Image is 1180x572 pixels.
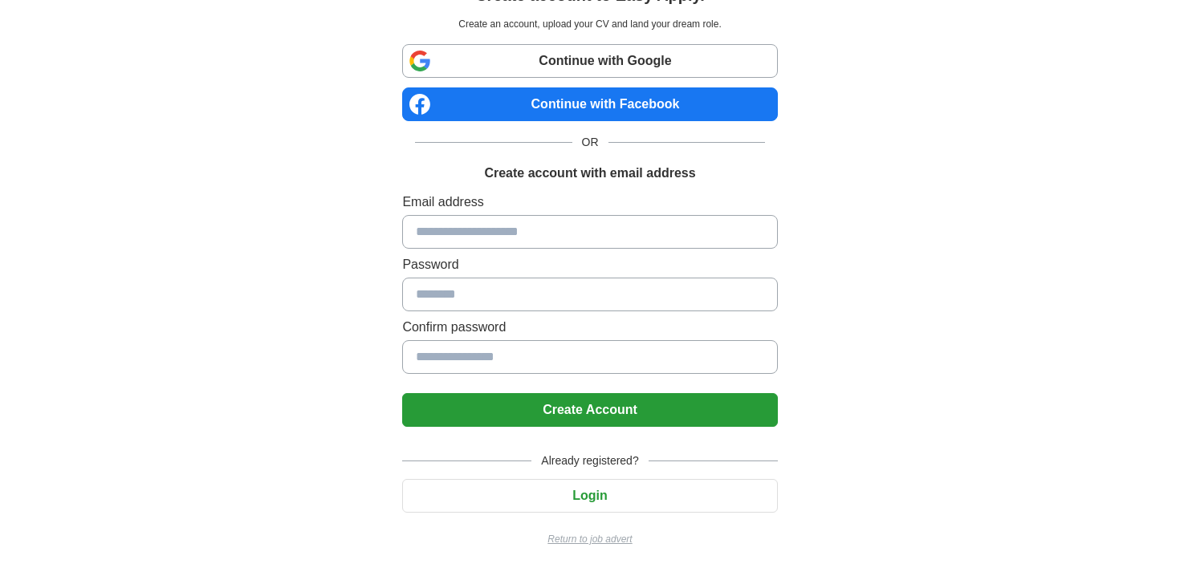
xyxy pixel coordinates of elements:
[402,318,777,337] label: Confirm password
[402,193,777,212] label: Email address
[402,489,777,502] a: Login
[402,479,777,513] button: Login
[402,255,777,274] label: Password
[531,452,648,469] span: Already registered?
[484,164,695,183] h1: Create account with email address
[402,393,777,427] button: Create Account
[405,17,774,31] p: Create an account, upload your CV and land your dream role.
[402,87,777,121] a: Continue with Facebook
[572,134,608,151] span: OR
[402,532,777,546] a: Return to job advert
[402,44,777,78] a: Continue with Google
